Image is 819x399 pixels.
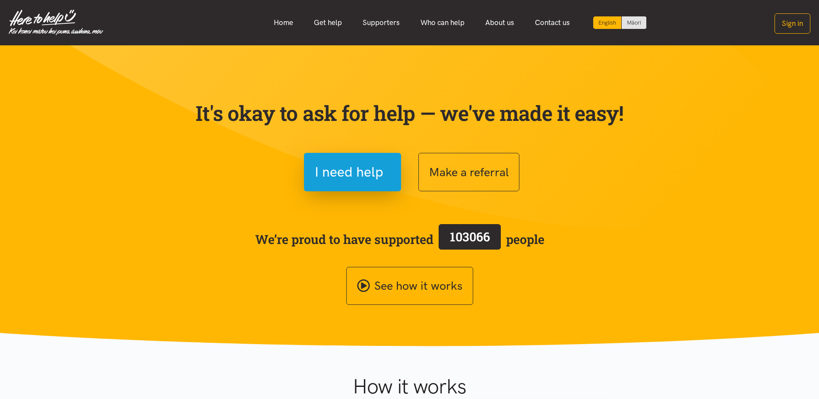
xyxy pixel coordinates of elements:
[525,13,580,32] a: Contact us
[9,9,103,35] img: Home
[315,161,383,183] span: I need help
[450,228,490,245] span: 103066
[775,13,810,34] button: Sign in
[622,16,646,29] a: Switch to Te Reo Māori
[593,16,622,29] div: Current language
[410,13,475,32] a: Who can help
[346,267,473,305] a: See how it works
[418,153,519,191] button: Make a referral
[433,222,506,256] a: 103066
[304,153,401,191] button: I need help
[475,13,525,32] a: About us
[255,222,544,256] span: We’re proud to have supported people
[593,16,647,29] div: Language toggle
[304,13,352,32] a: Get help
[269,374,550,399] h1: How it works
[352,13,410,32] a: Supporters
[194,101,626,126] p: It's okay to ask for help — we've made it easy!
[263,13,304,32] a: Home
